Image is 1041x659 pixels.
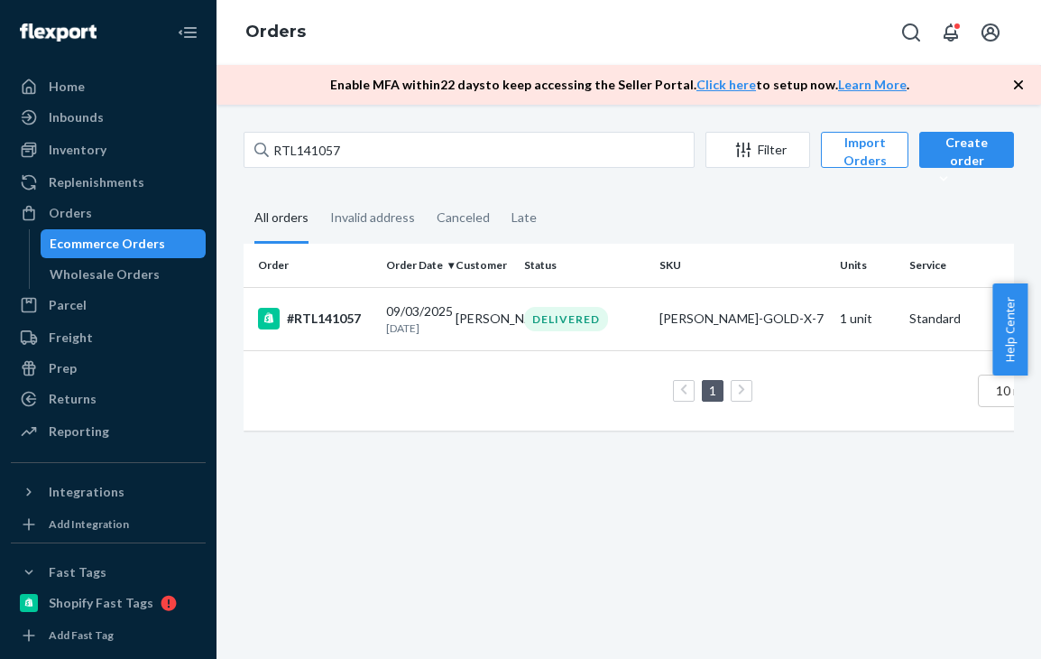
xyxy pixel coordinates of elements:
[258,308,372,329] div: #RTL141057
[11,199,206,227] a: Orders
[524,307,608,331] div: DELIVERED
[11,514,206,535] a: Add Integration
[705,132,810,168] button: Filter
[170,14,206,51] button: Close Navigation
[330,76,909,94] p: Enable MFA within 22 days to keep accessing the Seller Portal. to setup now. .
[11,323,206,352] a: Freight
[11,385,206,413] a: Returns
[49,141,106,159] div: Inventory
[50,235,165,253] div: Ecommerce Orders
[231,6,320,59] ol: breadcrumbs
[909,310,1030,328] p: Standard
[456,257,511,273] div: Customer
[992,283,1027,376] button: Help Center
[11,417,206,446] a: Reporting
[49,483,124,501] div: Integrations
[448,287,518,350] td: [PERSON_NAME]
[50,265,160,283] div: Wholesale Orders
[696,77,756,92] a: Click here
[437,194,490,241] div: Canceled
[49,204,92,222] div: Orders
[972,14,1009,51] button: Open account menu
[41,229,207,258] a: Ecommerce Orders
[833,287,902,350] td: 1 unit
[49,516,129,532] div: Add Integration
[49,594,153,612] div: Shopify Fast Tags
[833,244,902,287] th: Units
[245,22,306,42] a: Orders
[11,103,206,132] a: Inbounds
[11,589,206,617] a: Shopify Fast Tags
[511,194,537,241] div: Late
[821,132,908,168] button: Import Orders
[49,78,85,96] div: Home
[659,310,825,328] div: [PERSON_NAME]-GOLD-X-7
[11,478,206,506] button: Integrations
[49,359,77,377] div: Prep
[49,108,104,126] div: Inbounds
[49,296,87,314] div: Parcel
[926,605,1023,650] iframe: Opens a widget where you can chat to one of our agents
[386,302,441,336] div: 09/03/2025
[893,14,929,51] button: Open Search Box
[49,390,97,408] div: Returns
[933,134,1000,188] div: Create order
[330,194,415,241] div: Invalid address
[11,168,206,197] a: Replenishments
[254,194,309,244] div: All orders
[919,132,1014,168] button: Create order
[49,563,106,581] div: Fast Tags
[244,132,695,168] input: Search orders
[11,354,206,383] a: Prep
[49,627,114,643] div: Add Fast Tag
[11,625,206,646] a: Add Fast Tag
[652,244,833,287] th: SKU
[11,291,206,320] a: Parcel
[705,383,720,398] a: Page 1 is your current page
[933,14,969,51] button: Open notifications
[386,320,441,336] p: [DATE]
[41,260,207,289] a: Wholesale Orders
[20,23,97,42] img: Flexport logo
[902,244,1037,287] th: Service
[838,77,907,92] a: Learn More
[49,329,93,347] div: Freight
[244,244,379,287] th: Order
[11,72,206,101] a: Home
[11,135,206,164] a: Inventory
[379,244,448,287] th: Order Date
[706,141,809,159] div: Filter
[49,173,144,191] div: Replenishments
[11,558,206,587] button: Fast Tags
[517,244,652,287] th: Status
[49,422,109,441] div: Reporting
